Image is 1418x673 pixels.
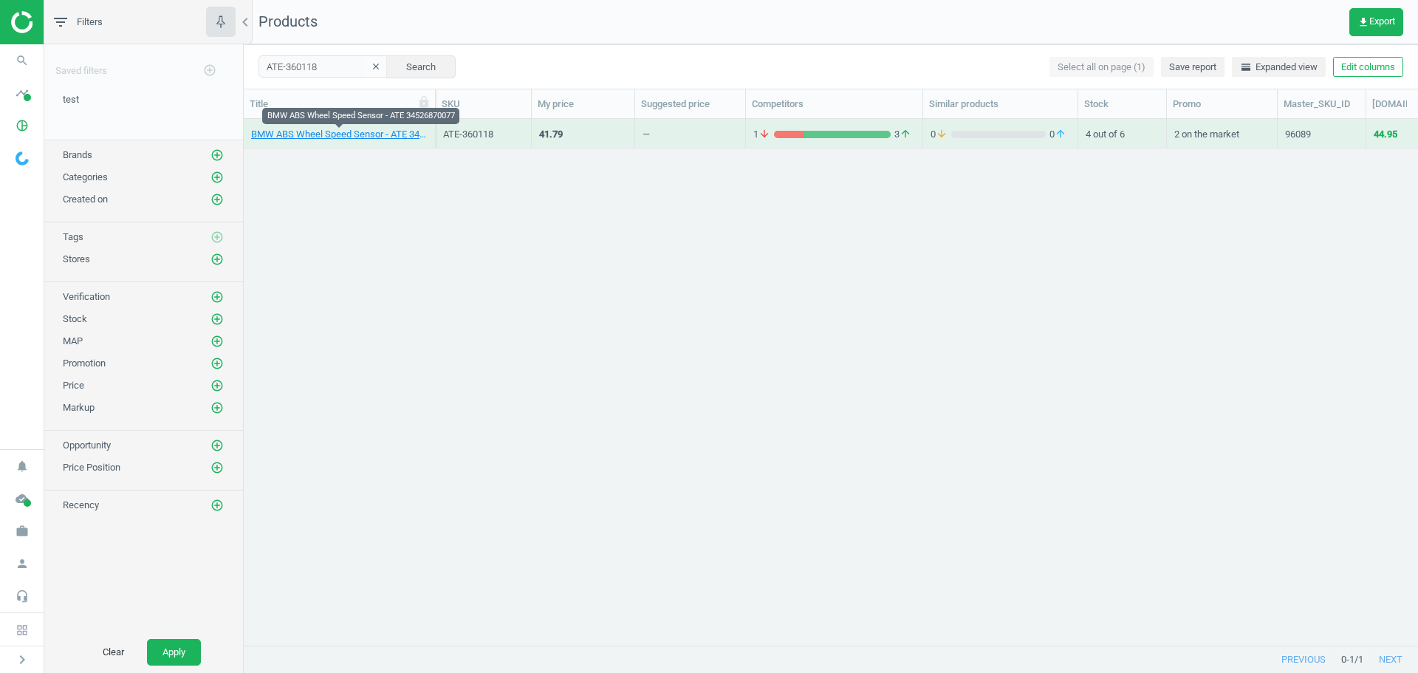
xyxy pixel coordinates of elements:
i: work [8,517,36,545]
div: Similar products [929,98,1072,111]
i: add_circle_outline [210,357,224,370]
div: SKU [442,98,525,111]
span: Created on [63,194,108,205]
i: timeline [8,79,36,107]
span: Filters [77,16,103,29]
button: add_circle_outline [210,170,225,185]
i: add_circle_outline [210,379,224,392]
button: add_circle_outline [195,55,225,86]
button: Save report [1161,57,1225,78]
span: 0 [931,128,951,141]
span: Export [1357,16,1395,28]
i: add_circle_outline [210,312,224,326]
img: ajHJNr6hYgQAAAAASUVORK5CYII= [11,11,116,33]
div: ATE-360118 [443,128,524,141]
span: 0 - 1 [1341,653,1354,666]
i: add_circle_outline [210,148,224,162]
span: Tags [63,231,83,242]
span: test [63,94,79,105]
i: arrow_upward [900,128,911,141]
span: Select all on page (1) [1058,61,1145,74]
i: filter_list [52,13,69,31]
button: previous [1266,646,1341,673]
div: 2 on the market [1174,120,1270,146]
div: 44.95 [1374,128,1397,141]
button: chevron_right [4,650,41,669]
i: add_circle_outline [210,193,224,206]
span: 0 [1046,128,1070,141]
div: Saved filters [44,44,243,86]
span: Brands [63,149,92,160]
button: Apply [147,639,201,666]
button: Select all on page (1) [1049,57,1154,78]
button: get_appExport [1349,8,1403,36]
i: arrow_downward [936,128,948,141]
button: add_circle_outline [210,498,225,513]
span: Markup [63,402,95,413]
span: MAP [63,335,83,346]
i: horizontal_split [1240,61,1252,73]
div: — [643,128,650,146]
i: headset_mic [8,582,36,610]
i: pie_chart_outlined [8,112,36,140]
i: add_circle_outline [210,290,224,304]
i: arrow_downward [758,128,770,141]
span: Expanded view [1240,61,1318,74]
div: 41.79 [539,128,563,141]
span: 3 [891,128,915,141]
i: clear [371,61,381,72]
i: add_circle_outline [210,253,224,266]
i: add_circle_outline [210,171,224,184]
button: add_circle_outline [210,230,225,245]
span: 1 [753,128,774,141]
div: My price [538,98,628,111]
span: Stores [63,253,90,264]
i: add_circle_outline [210,230,224,244]
i: add_circle_outline [210,335,224,348]
i: add_circle_outline [210,401,224,414]
span: / 1 [1354,653,1363,666]
button: add_circle_outline [210,312,225,327]
img: wGWNvw8QSZomAAAAABJRU5ErkJggg== [16,151,29,165]
div: Promo [1173,98,1271,111]
button: horizontal_splitExpanded view [1232,57,1326,78]
input: SKU/Title search [258,55,388,78]
button: add_circle_outline [210,334,225,349]
button: add_circle_outline [210,148,225,163]
span: Categories [63,171,108,182]
i: add_circle_outline [210,439,224,452]
span: Promotion [63,358,106,369]
span: Opportunity [63,440,111,451]
i: search [8,47,36,75]
i: notifications [8,452,36,480]
i: cloud_done [8,485,36,513]
div: Competitors [752,98,917,111]
span: Price [63,380,84,391]
span: Price Position [63,462,120,473]
button: add_circle_outline [210,460,225,475]
button: Edit columns [1333,57,1403,78]
button: Search [386,55,456,78]
i: chevron_right [13,651,31,669]
div: BMW ABS Wheel Speed Sensor - ATE 34526870077 [262,108,459,124]
button: next [1363,646,1418,673]
i: add_circle_outline [210,461,224,474]
i: chevron_left [236,13,254,31]
div: Suggested price [641,98,739,111]
button: add_circle_outline [210,192,225,207]
i: add_circle_outline [210,499,224,512]
button: Clear [87,639,140,666]
span: Save report [1169,61,1216,74]
i: get_app [1357,16,1369,28]
i: person [8,550,36,578]
div: 4 out of 6 [1086,120,1159,146]
i: arrow_upward [1055,128,1066,141]
button: add_circle_outline [210,290,225,304]
div: Stock [1084,98,1160,111]
i: add_circle_outline [203,64,216,77]
button: add_circle_outline [210,400,225,415]
span: Verification [63,291,110,302]
button: add_circle_outline [210,356,225,371]
span: Recency [63,499,99,510]
span: Stock [63,313,87,324]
